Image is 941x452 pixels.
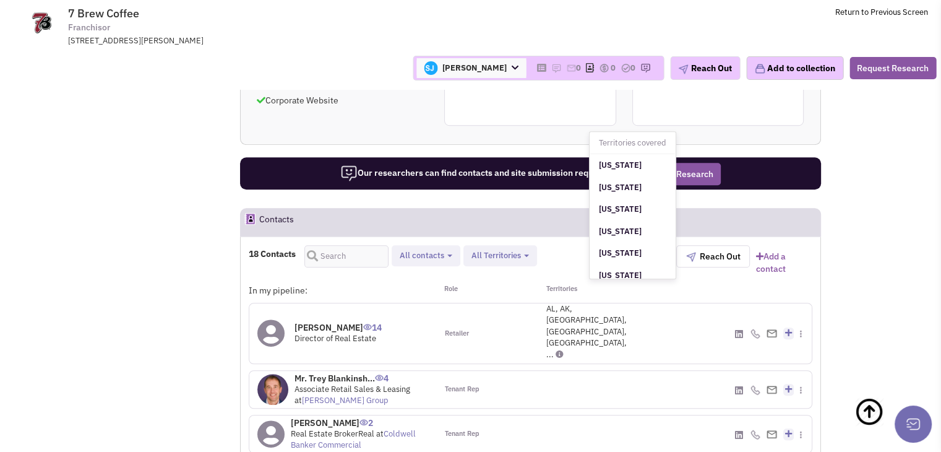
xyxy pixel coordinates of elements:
[436,284,530,297] div: Role
[259,209,294,236] h2: Contacts
[599,204,666,214] h4: [US_STATE]
[750,430,760,440] img: icon-phone.png
[678,64,688,74] img: plane.png
[630,63,635,73] span: 0
[68,35,391,47] div: [STREET_ADDRESS][PERSON_NAME]
[546,303,627,360] span: AL, AK, [GEOGRAPHIC_DATA], [GEOGRAPHIC_DATA], [GEOGRAPHIC_DATA], ...
[340,165,358,182] img: icon-researcher-20.png
[375,363,389,384] span: 4
[444,429,479,439] span: Tenant Rep
[291,428,416,451] span: at
[756,250,812,275] a: Add a contact
[676,245,750,267] button: Reach Out
[599,270,666,280] h4: [US_STATE]
[375,375,384,381] img: icon-UserInteraction.png
[294,384,410,394] span: Associate Retail Sales & Leasing
[340,167,629,178] span: Our researchers can find contacts and site submission requirements
[294,333,376,344] span: Director of Real Estate
[294,373,429,384] h4: Mr. Trey Blankinsh...
[767,386,777,394] img: Email%20Icon.png
[686,252,696,262] img: plane.png
[294,322,382,333] h4: [PERSON_NAME]
[468,250,533,263] button: All Territories
[396,250,456,263] button: All contacts
[444,329,468,339] span: Retailer
[302,395,389,406] a: [PERSON_NAME] Group
[551,63,561,73] img: icon-note.png
[249,284,437,297] div: In my pipeline:
[471,250,521,261] span: All Territories
[576,63,581,73] span: 0
[754,63,765,74] img: icon-collection-lavender.png
[530,284,624,297] div: Territories
[291,428,374,439] span: Real Estate BrokerReal
[249,248,296,259] h4: 18 Contacts
[849,57,936,79] button: Request Research
[750,329,760,339] img: icon-phone.png
[750,385,760,395] img: icon-phone.png
[424,61,437,75] img: xJ2e-LHDz06d4JQkymGw-w.png
[257,374,288,405] img: v4O-fcMXT067BItvAjQfgQ.jpg
[291,428,416,451] a: Coldwell Banker Commercial
[257,94,429,106] p: Corporate Website
[670,56,740,80] button: Reach Out
[746,56,843,80] button: Add to collection
[294,395,389,406] span: at
[835,7,928,17] a: Return to Previous Screen
[359,408,373,428] span: 2
[599,63,609,73] img: icon-dealamount.png
[400,250,444,261] span: All contacts
[767,430,777,438] img: Email%20Icon.png
[767,329,777,337] img: Email%20Icon.png
[68,6,139,20] span: 7 Brew Coffee
[599,182,666,193] h4: [US_STATE]
[599,248,666,258] h4: [US_STATE]
[590,133,675,154] h3: Territories covered
[640,63,650,73] img: research-icon.png
[599,226,666,237] h4: [US_STATE]
[634,163,721,185] button: Request Research
[444,385,479,394] span: Tenant Rep
[611,63,616,73] span: 0
[566,63,576,73] img: icon-email-active-16.png
[68,21,110,34] span: Franchisor
[363,324,372,330] img: icon-UserInteraction.png
[304,245,389,267] input: Search
[416,58,526,78] span: [PERSON_NAME]
[359,419,368,425] img: icon-UserInteraction.png
[291,417,429,428] h4: [PERSON_NAME]
[599,160,666,170] h4: [US_STATE]
[363,313,382,333] span: 14
[621,63,630,73] img: TaskCount.png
